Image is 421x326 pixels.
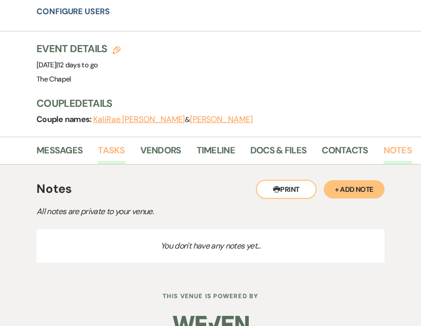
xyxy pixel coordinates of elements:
[36,229,385,263] p: You don't have any notes yet...
[36,8,110,16] button: Configure Users
[36,42,121,56] h3: Event Details
[56,60,97,69] span: |
[384,143,412,164] a: Notes
[324,180,385,198] button: + Add Note
[36,114,93,125] span: Couple names:
[190,115,253,124] button: [PERSON_NAME]
[36,96,411,110] h3: Couple Details
[93,115,185,124] button: KaliRae [PERSON_NAME]
[36,180,163,198] h4: Notes
[36,60,97,69] span: [DATE]
[36,205,385,218] p: All notes are private to your venue.
[140,143,181,164] a: Vendors
[36,143,83,164] a: Messages
[58,60,98,69] span: 12 days to go
[197,143,235,164] a: Timeline
[98,143,125,164] a: Tasks
[256,180,317,199] button: Print
[93,115,253,124] span: &
[36,74,71,84] span: The Chapel
[322,143,368,164] a: Contacts
[250,143,307,164] a: Docs & Files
